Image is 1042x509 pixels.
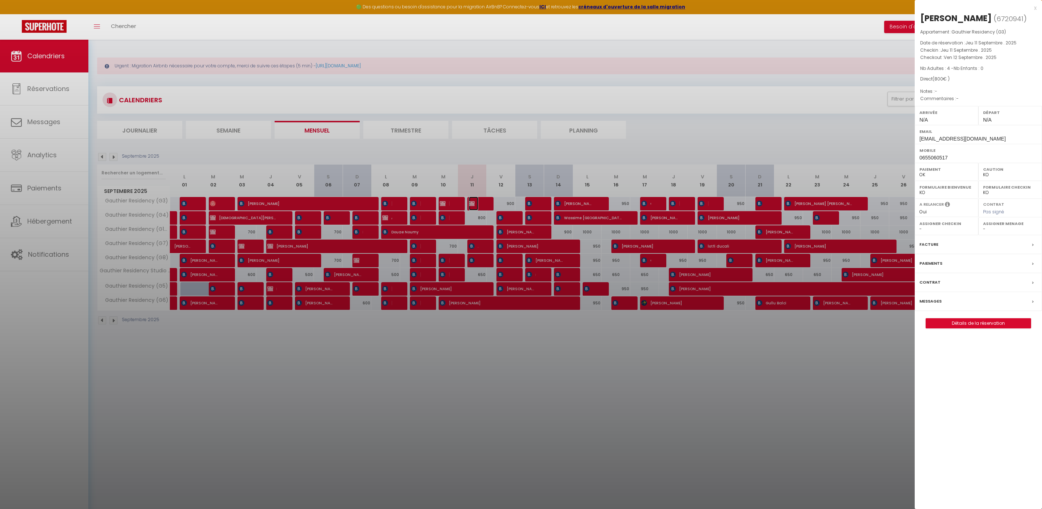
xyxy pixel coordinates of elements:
label: Arrivée [919,109,974,116]
div: [PERSON_NAME] [920,12,992,24]
span: Nb Enfants : 0 [954,65,983,71]
span: 0655060517 [919,155,948,161]
p: Checkin : [920,47,1037,54]
label: Formulaire Bienvenue [919,184,974,191]
span: - [956,95,959,102]
label: Assigner Checkin [919,220,974,227]
span: N/A [983,117,991,123]
span: Nb Adultes : 4 - [920,65,983,71]
p: Checkout : [920,54,1037,61]
span: Jeu 11 Septembre . 2025 [941,47,992,53]
span: Gauthier Residency (G3) [951,29,1006,35]
i: Sélectionner OUI si vous souhaiter envoyer les séquences de messages post-checkout [945,201,950,209]
span: [EMAIL_ADDRESS][DOMAIN_NAME] [919,136,1006,142]
span: 6720941 [997,14,1023,23]
span: Pas signé [983,209,1004,215]
span: ( ) [994,13,1027,24]
label: Départ [983,109,1037,116]
label: Facture [919,241,938,248]
span: 800 [934,76,943,82]
label: Messages [919,297,942,305]
label: Mobile [919,147,1037,154]
a: Détails de la réservation [926,319,1031,328]
label: Contrat [919,279,941,286]
span: Ven 12 Septembre . 2025 [944,54,997,60]
span: Jeu 11 Septembre . 2025 [965,40,1017,46]
span: N/A [919,117,928,123]
p: Appartement : [920,28,1037,36]
span: - [935,88,937,94]
label: Paiement [919,166,974,173]
label: Email [919,128,1037,135]
label: Paiements [919,260,942,267]
iframe: Chat [1011,476,1037,504]
label: Contrat [983,201,1004,206]
label: Caution [983,166,1037,173]
p: Notes : [920,88,1037,95]
span: ( € ) [933,76,950,82]
button: Ouvrir le widget de chat LiveChat [6,3,28,25]
div: Direct [920,76,1037,83]
label: A relancer [919,201,944,208]
label: Formulaire Checkin [983,184,1037,191]
p: Date de réservation : [920,39,1037,47]
label: Assigner Menage [983,220,1037,227]
div: x [915,4,1037,12]
p: Commentaires : [920,95,1037,102]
